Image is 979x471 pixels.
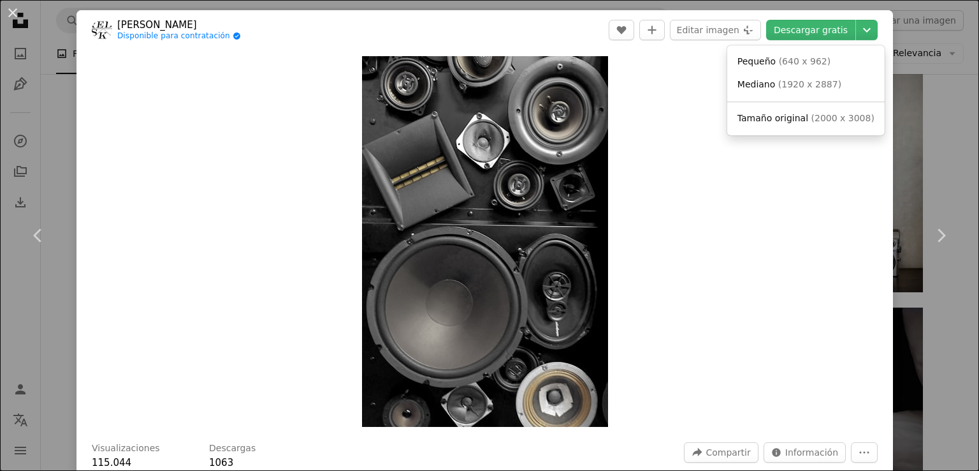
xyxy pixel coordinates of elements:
span: Pequeño [737,56,776,66]
button: Elegir el tamaño de descarga [856,20,878,40]
span: ( 1920 x 2887 ) [778,79,841,89]
span: Tamaño original [737,113,808,123]
span: ( 640 x 962 ) [779,56,831,66]
span: ( 2000 x 3008 ) [811,113,874,123]
div: Elegir el tamaño de descarga [727,45,885,135]
span: Mediano [737,79,776,89]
